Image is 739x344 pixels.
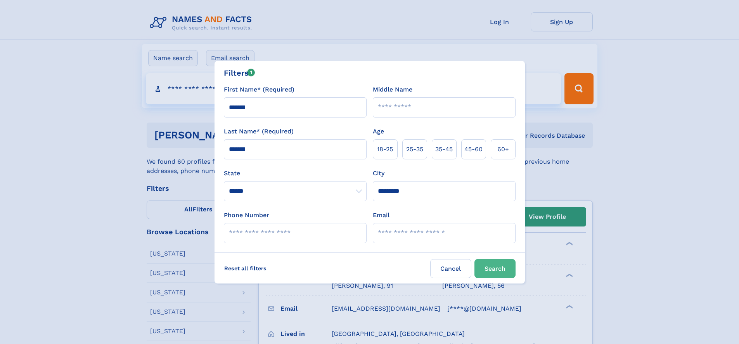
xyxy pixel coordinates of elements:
[224,211,269,220] label: Phone Number
[224,67,255,79] div: Filters
[377,145,393,154] span: 18‑25
[430,259,471,278] label: Cancel
[406,145,423,154] span: 25‑35
[435,145,453,154] span: 35‑45
[219,259,272,278] label: Reset all filters
[224,169,367,178] label: State
[373,85,412,94] label: Middle Name
[474,259,516,278] button: Search
[224,127,294,136] label: Last Name* (Required)
[497,145,509,154] span: 60+
[373,127,384,136] label: Age
[464,145,483,154] span: 45‑60
[224,85,294,94] label: First Name* (Required)
[373,211,389,220] label: Email
[373,169,384,178] label: City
